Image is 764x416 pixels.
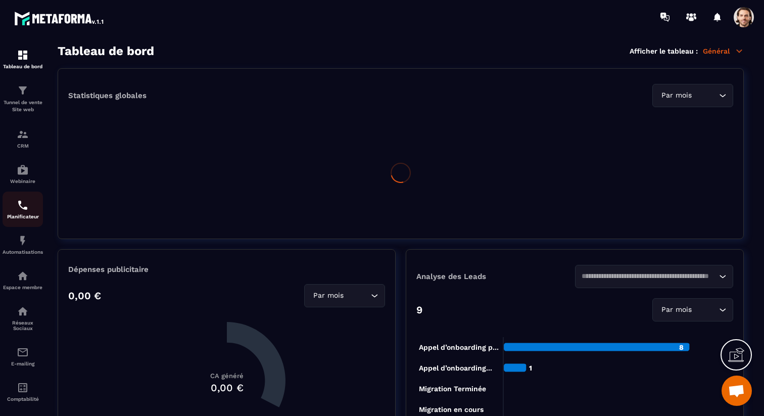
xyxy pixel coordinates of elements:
p: Tunnel de vente Site web [3,99,43,113]
p: 0,00 € [68,290,101,302]
a: automationsautomationsWebinaire [3,156,43,192]
p: 9 [416,304,422,316]
p: Afficher le tableau : [630,47,698,55]
div: Search for option [304,284,385,307]
span: Par mois [659,90,694,101]
p: Dépenses publicitaire [68,265,385,274]
a: schedulerschedulerPlanificateur [3,192,43,227]
a: emailemailE-mailing [3,339,43,374]
p: Webinaire [3,178,43,184]
img: automations [17,270,29,282]
img: automations [17,235,29,247]
p: Automatisations [3,249,43,255]
tspan: Migration Terminée [419,385,486,393]
input: Search for option [346,290,368,301]
tspan: Appel d’onboarding p... [419,343,499,352]
div: Search for option [575,265,734,288]
img: social-network [17,305,29,317]
p: E-mailing [3,361,43,366]
p: Général [703,47,744,56]
tspan: Appel d’onboarding... [419,364,492,373]
img: formation [17,84,29,97]
a: accountantaccountantComptabilité [3,374,43,409]
div: Search for option [652,84,733,107]
img: email [17,346,29,358]
tspan: Migration en cours [419,405,484,414]
h3: Tableau de bord [58,44,154,58]
img: accountant [17,382,29,394]
input: Search for option [694,304,717,315]
a: formationformationTunnel de vente Site web [3,77,43,121]
p: CRM [3,143,43,149]
p: Tableau de bord [3,64,43,69]
img: formation [17,128,29,141]
p: Planificateur [3,214,43,219]
p: Analyse des Leads [416,272,575,281]
a: formationformationTableau de bord [3,41,43,77]
p: Espace membre [3,285,43,290]
p: Réseaux Sociaux [3,320,43,331]
input: Search for option [582,271,717,282]
span: Par mois [659,304,694,315]
div: Ouvrir le chat [722,376,752,406]
div: Search for option [652,298,733,321]
img: formation [17,49,29,61]
p: Statistiques globales [68,91,147,100]
img: scheduler [17,199,29,211]
a: social-networksocial-networkRéseaux Sociaux [3,298,43,339]
input: Search for option [694,90,717,101]
span: Par mois [311,290,346,301]
a: automationsautomationsAutomatisations [3,227,43,262]
img: logo [14,9,105,27]
a: formationformationCRM [3,121,43,156]
img: automations [17,164,29,176]
p: Comptabilité [3,396,43,402]
a: automationsautomationsEspace membre [3,262,43,298]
